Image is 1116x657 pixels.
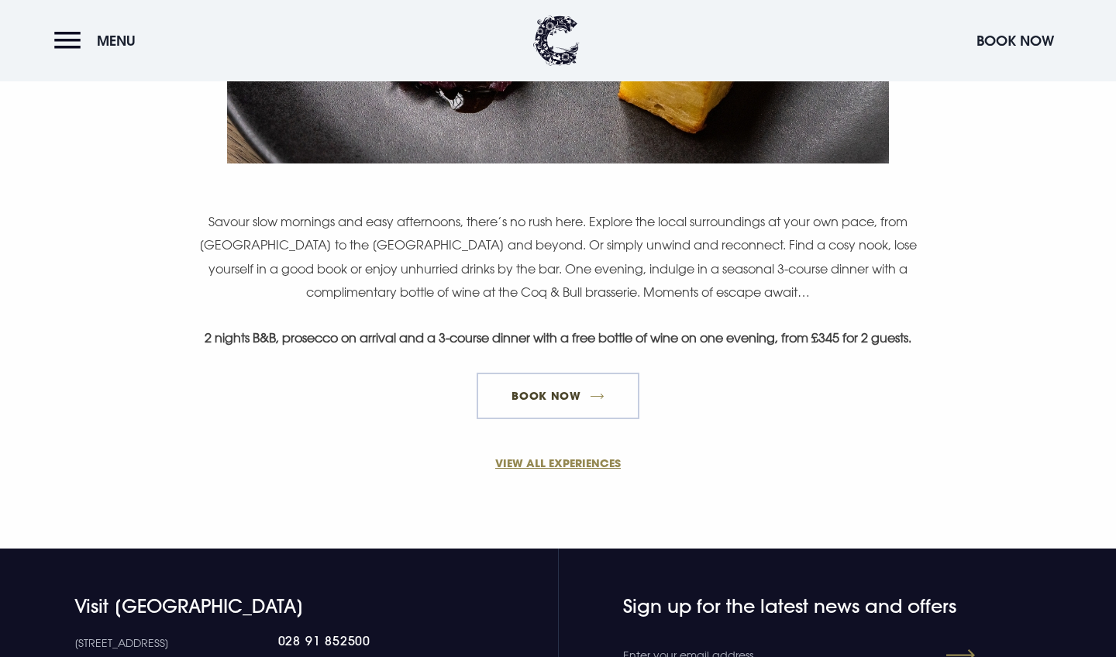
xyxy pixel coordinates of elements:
[205,330,911,346] strong: 2 nights B&B, prosecco on arrival and a 3-course dinner with a free bottle of wine on one evening...
[278,633,457,648] a: 028 91 852500
[189,210,927,304] p: Savour slow mornings and easy afternoons, there’s no rush here. Explore the local surroundings at...
[74,595,457,617] h4: Visit [GEOGRAPHIC_DATA]
[623,595,916,617] h4: Sign up for the latest news and offers
[97,32,136,50] span: Menu
[54,24,143,57] button: Menu
[969,24,1062,57] button: Book Now
[477,373,639,419] a: BOOK NOW
[533,15,580,66] img: Clandeboye Lodge
[189,455,927,471] a: VIEW ALL EXPERIENCES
